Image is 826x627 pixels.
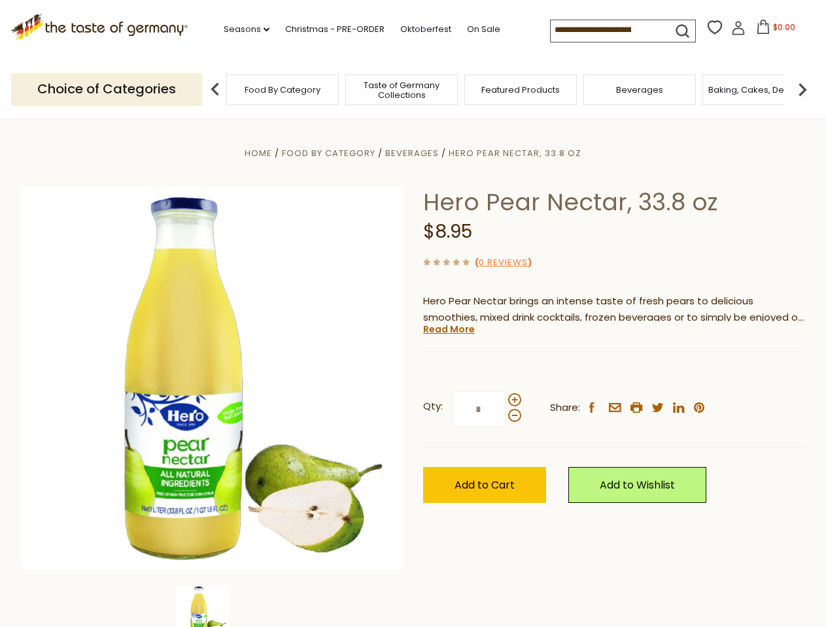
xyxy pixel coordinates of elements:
[789,76,816,103] img: next arrow
[423,323,475,336] a: Read More
[202,76,228,103] img: previous arrow
[423,293,806,326] p: Hero Pear Nectar brings an intense taste of fresh pears to delicious smoothies, mixed drink cockt...
[616,85,663,95] a: Beverages
[400,22,451,37] a: Oktoberfest
[349,80,454,100] a: Taste of Germany Collections
[423,467,546,503] button: Add to Cart
[385,147,439,159] a: Beverages
[773,22,795,33] span: $0.00
[481,85,560,95] a: Featured Products
[550,400,580,416] span: Share:
[708,85,810,95] a: Baking, Cakes, Desserts
[285,22,385,37] a: Christmas - PRE-ORDER
[245,85,320,95] a: Food By Category
[21,187,404,570] img: Hero Pear Nectar, 33.8 oz
[245,147,272,159] a: Home
[11,73,202,105] p: Choice of Categories
[452,391,506,427] input: Qty:
[449,147,581,159] a: Hero Pear Nectar, 33.8 oz
[423,219,472,244] span: $8.95
[568,467,706,503] a: Add to Wishlist
[423,398,443,415] strong: Qty:
[748,20,804,39] button: $0.00
[224,22,269,37] a: Seasons
[479,256,528,270] a: 0 Reviews
[455,477,515,492] span: Add to Cart
[475,256,532,268] span: ( )
[282,147,375,159] a: Food By Category
[467,22,500,37] a: On Sale
[423,187,806,217] h1: Hero Pear Nectar, 33.8 oz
